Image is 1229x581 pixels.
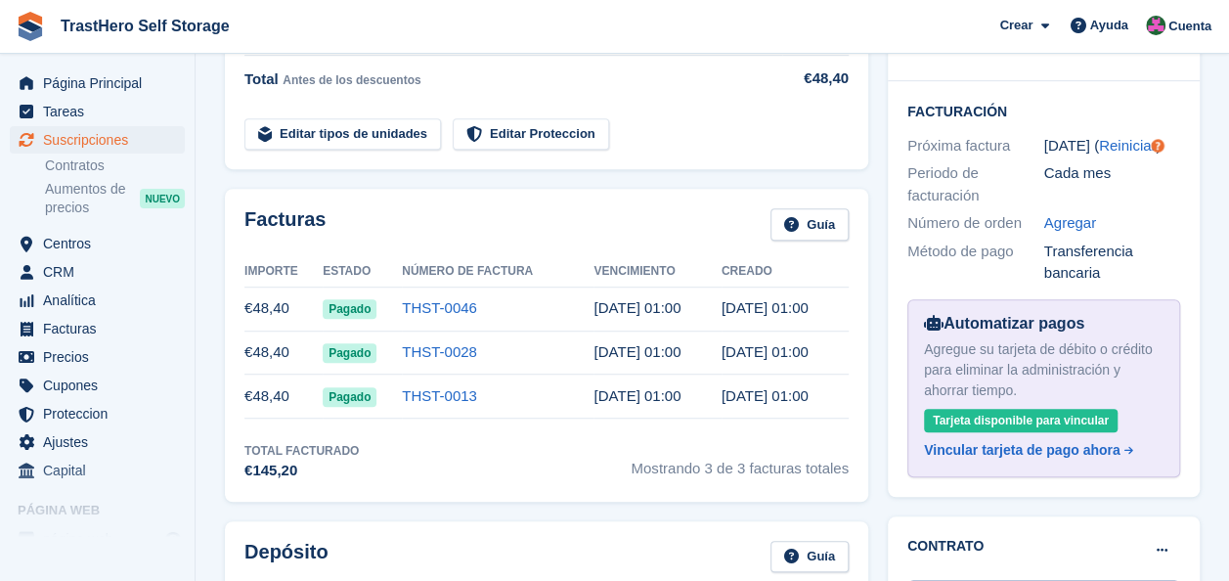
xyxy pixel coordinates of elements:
a: Guía [770,208,849,241]
span: Centros [43,230,160,257]
a: menu [10,343,185,371]
span: Antes de los descuentos [283,73,420,87]
span: Pagado [323,387,376,407]
a: THST-0046 [402,299,477,316]
span: Ajustes [43,428,160,456]
span: Mostrando 3 de 3 facturas totales [631,442,849,482]
a: Guía [770,541,849,573]
span: Precios [43,343,160,371]
a: Agregar [1044,212,1096,235]
a: Reiniciar [1099,137,1156,154]
th: Importe [244,256,323,288]
a: Aumentos de precios NUEVO [45,179,185,218]
a: Vincular tarjeta de pago ahora [924,440,1156,461]
div: Total facturado [244,442,359,460]
div: [DATE] ( ) [1044,135,1181,157]
span: Pagado [323,343,376,363]
div: NUEVO [140,189,185,208]
a: menu [10,400,185,427]
span: Total [244,70,279,87]
a: menú [10,525,185,553]
a: Editar Proteccion [453,118,609,151]
span: página web [43,525,160,553]
div: Método de pago [907,241,1044,285]
img: stora-icon-8386f47178a22dfd0bd8f6a31ec36ba5ce8667c1dd55bd0f319d3a0aa187defe.svg [16,12,45,41]
div: €145,20 [244,460,359,482]
a: THST-0013 [402,387,477,404]
div: Número de orden [907,212,1044,235]
div: Periodo de facturación [907,162,1044,206]
td: €48,40 [244,287,323,331]
a: menu [10,258,185,286]
img: Marua Grioui [1146,16,1165,35]
th: Estado [323,256,402,288]
span: Cupones [43,372,160,399]
time: 2025-08-30 23:00:47 UTC [722,299,809,316]
div: Automatizar pagos [924,312,1163,335]
a: menu [10,428,185,456]
div: Tooltip anchor [1149,137,1166,155]
a: menu [10,230,185,257]
div: Agregue su tarjeta de débito o crédito para eliminar la administración y ahorrar tiempo. [924,339,1163,401]
h2: Facturas [244,208,326,241]
td: €48,40 [244,331,323,375]
span: Suscripciones [43,126,160,154]
a: TrastHero Self Storage [53,10,238,42]
a: menu [10,457,185,484]
div: Cada mes [1044,162,1181,206]
span: Tareas [43,98,160,125]
time: 2025-07-01 23:00:00 UTC [593,387,680,404]
span: Facturas [43,315,160,342]
div: Próxima factura [907,135,1044,157]
th: Número de factura [402,256,593,288]
a: Vista previa de la tienda [161,527,185,551]
a: menu [10,98,185,125]
a: menu [10,287,185,314]
a: Contratos [45,156,185,175]
time: 2025-07-31 23:00:00 UTC [593,343,680,360]
h2: Contrato [907,536,984,557]
span: Ayuda [1090,16,1128,35]
h2: Facturación [907,101,1180,120]
a: Editar tipos de unidades [244,118,441,151]
span: Página Principal [43,69,160,97]
div: Transferencia bancaria [1044,241,1181,285]
a: menu [10,69,185,97]
div: Vincular tarjeta de pago ahora [924,440,1119,461]
th: Creado [722,256,849,288]
span: En curso [1044,38,1102,55]
td: €48,40 [244,375,323,419]
th: Vencimiento [593,256,721,288]
a: menu [10,372,185,399]
h2: Depósito [244,541,329,573]
span: Cuenta [1168,17,1211,36]
span: CRM [43,258,160,286]
span: Aumentos de precios [45,180,140,217]
span: Crear [999,16,1032,35]
a: menu [10,126,185,154]
div: Tarjeta disponible para vincular [924,409,1118,432]
a: menu [10,315,185,342]
div: €48,40 [782,67,849,90]
a: THST-0028 [402,343,477,360]
span: Proteccion [43,400,160,427]
span: Analítica [43,287,160,314]
span: Capital [43,457,160,484]
time: 2025-07-30 23:00:03 UTC [722,343,809,360]
span: Pagado [323,299,376,319]
time: 2025-06-30 23:00:15 UTC [722,387,809,404]
span: Página web [18,501,195,520]
time: 2025-08-31 23:00:00 UTC [593,299,680,316]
